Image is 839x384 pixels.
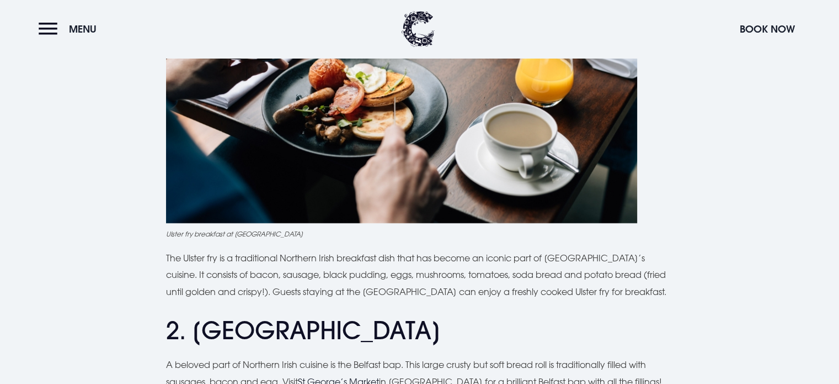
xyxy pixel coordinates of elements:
[166,316,674,345] h2: 2. [GEOGRAPHIC_DATA]
[69,23,97,35] span: Menu
[166,250,674,300] p: The Ulster fry is a traditional Northern Irish breakfast dish that has become an iconic part of [...
[402,11,435,47] img: Clandeboye Lodge
[166,229,674,239] figcaption: Ulster fry breakfast at [GEOGRAPHIC_DATA]
[39,17,102,41] button: Menu
[734,17,800,41] button: Book Now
